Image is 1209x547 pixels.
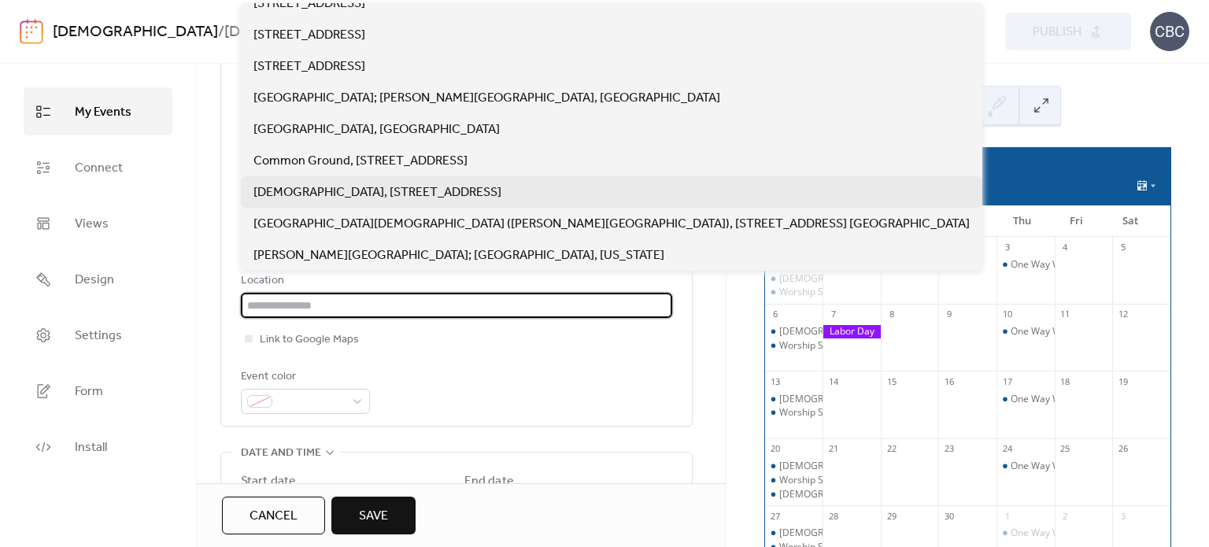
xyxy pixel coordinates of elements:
[331,497,416,534] button: Save
[253,57,365,76] span: [STREET_ADDRESS]
[1011,393,1135,406] div: One Way Worship Rehearsal
[996,393,1055,406] div: One Way Worship Rehearsal
[765,393,823,406] div: Gospel Project
[253,89,720,108] span: [GEOGRAPHIC_DATA]; [PERSON_NAME][GEOGRAPHIC_DATA], [GEOGRAPHIC_DATA]
[779,286,850,299] div: Worship Service
[253,246,664,265] span: [PERSON_NAME][GEOGRAPHIC_DATA]; [GEOGRAPHIC_DATA], [US_STATE]
[765,460,823,473] div: Gospel Project
[827,375,839,387] div: 14
[224,17,390,47] b: [DEMOGRAPHIC_DATA]
[24,423,172,471] a: Install
[464,472,514,491] div: End date
[1011,460,1135,473] div: One Way Worship Rehearsal
[253,152,468,171] span: Common Ground, [STREET_ADDRESS]
[779,474,850,487] div: Worship Service
[241,472,296,491] div: Start date
[779,272,916,286] div: [DEMOGRAPHIC_DATA] Project
[885,375,897,387] div: 15
[779,406,850,419] div: Worship Service
[765,272,823,286] div: Gospel Project
[770,375,782,387] div: 13
[885,309,897,320] div: 8
[1059,443,1071,455] div: 25
[765,406,823,419] div: Worship Service
[24,367,172,415] a: Form
[75,379,103,404] span: Form
[241,368,367,386] div: Event color
[75,268,114,292] span: Design
[24,311,172,359] a: Settings
[996,258,1055,272] div: One Way Worship Rehearsal
[1150,12,1189,51] div: CBC
[359,507,388,526] span: Save
[885,443,897,455] div: 22
[827,309,839,320] div: 7
[253,215,970,234] span: [GEOGRAPHIC_DATA][DEMOGRAPHIC_DATA] ([PERSON_NAME][GEOGRAPHIC_DATA]), [STREET_ADDRESS] [GEOGRAPHI...
[1117,375,1129,387] div: 19
[75,435,107,460] span: Install
[1001,309,1013,320] div: 10
[1011,258,1135,272] div: One Way Worship Rehearsal
[765,286,823,299] div: Worship Service
[53,17,218,47] a: [DEMOGRAPHIC_DATA]
[765,325,823,338] div: Gospel Project
[1001,510,1013,522] div: 1
[1059,242,1071,253] div: 4
[1059,510,1071,522] div: 2
[996,325,1055,338] div: One Way Worship Rehearsal
[996,460,1055,473] div: One Way Worship Rehearsal
[765,339,823,353] div: Worship Service
[779,527,916,540] div: [DEMOGRAPHIC_DATA] Project
[996,527,1055,540] div: One Way Worship Rehearsal
[1117,443,1129,455] div: 26
[1104,205,1158,237] div: Sat
[253,26,365,45] span: [STREET_ADDRESS]
[253,183,501,202] span: [DEMOGRAPHIC_DATA], [STREET_ADDRESS]
[24,255,172,303] a: Design
[1011,325,1135,338] div: One Way Worship Rehearsal
[75,100,131,124] span: My Events
[75,212,109,236] span: Views
[1117,510,1129,522] div: 3
[24,143,172,191] a: Connect
[1117,309,1129,320] div: 12
[253,120,500,139] span: [GEOGRAPHIC_DATA], [GEOGRAPHIC_DATA]
[1001,375,1013,387] div: 17
[943,309,955,320] div: 9
[75,156,123,180] span: Connect
[779,460,916,473] div: [DEMOGRAPHIC_DATA] Project
[24,199,172,247] a: Views
[943,510,955,522] div: 30
[1059,375,1071,387] div: 18
[779,339,850,353] div: Worship Service
[20,19,43,44] img: logo
[765,474,823,487] div: Worship Service
[218,17,224,47] b: /
[943,375,955,387] div: 16
[779,488,918,501] div: [DEMOGRAPHIC_DATA] Council
[250,507,298,526] span: Cancel
[24,87,172,135] a: My Events
[1059,309,1071,320] div: 11
[241,444,321,463] span: Date and time
[779,393,916,406] div: [DEMOGRAPHIC_DATA] Project
[1049,205,1104,237] div: Fri
[765,488,823,501] div: Church Council
[765,527,823,540] div: Gospel Project
[241,272,669,290] div: Location
[827,443,839,455] div: 21
[885,510,897,522] div: 29
[1011,527,1135,540] div: One Way Worship Rehearsal
[823,325,881,338] div: Labor Day
[770,443,782,455] div: 20
[75,323,122,348] span: Settings
[779,325,916,338] div: [DEMOGRAPHIC_DATA] Project
[827,510,839,522] div: 28
[770,309,782,320] div: 6
[943,443,955,455] div: 23
[995,205,1049,237] div: Thu
[222,497,325,534] button: Cancel
[1001,443,1013,455] div: 24
[1001,242,1013,253] div: 3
